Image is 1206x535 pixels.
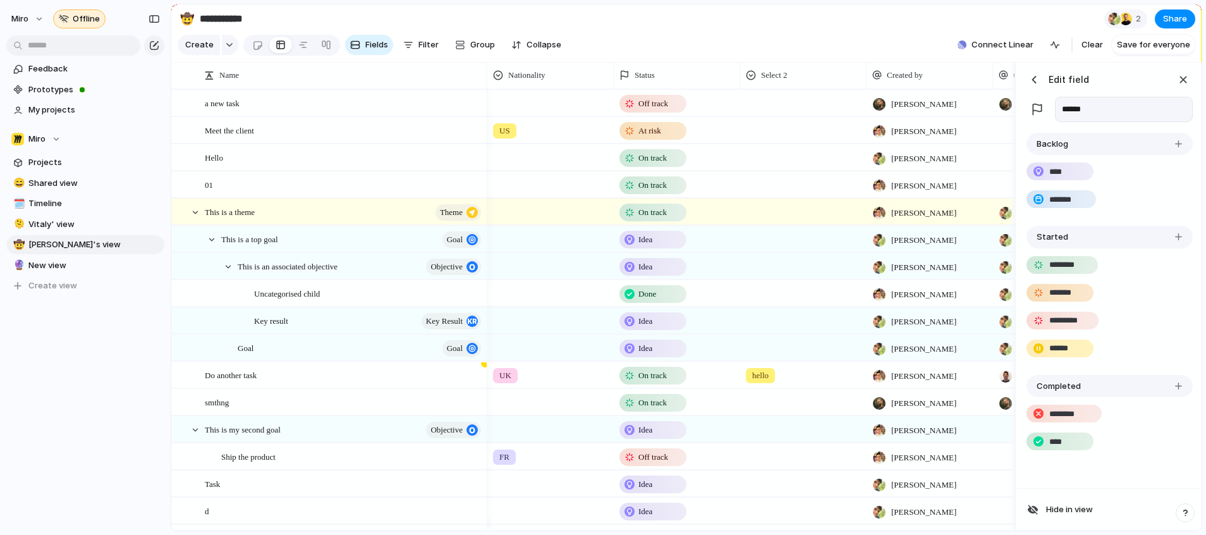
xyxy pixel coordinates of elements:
[1049,73,1089,86] h3: Edit field
[891,207,956,219] span: [PERSON_NAME]
[11,13,28,25] span: miro
[638,369,667,382] span: On track
[638,125,661,137] span: At risk
[13,197,22,211] div: 🗓️
[1081,39,1103,51] span: Clear
[11,238,24,251] button: 🤠
[1163,13,1187,25] span: Share
[891,288,956,301] span: [PERSON_NAME]
[398,35,444,55] button: Filter
[891,343,956,355] span: [PERSON_NAME]
[205,150,223,164] span: Hello
[28,83,160,96] span: Prototypes
[447,231,463,249] span: goal
[28,259,160,272] span: New view
[1117,39,1190,51] span: Save for everyone
[13,258,22,273] div: 🔮
[638,315,652,328] span: Idea
[1013,69,1035,82] span: Owner
[221,231,278,246] span: This is a top goal
[6,9,51,29] button: miro
[11,259,24,272] button: 🔮
[418,39,439,51] span: Filter
[28,177,160,190] span: Shared view
[891,397,956,410] span: [PERSON_NAME]
[238,340,253,355] span: Goal
[254,313,288,328] span: Key result
[205,367,257,382] span: Do another task
[761,69,788,82] span: Select 2
[971,39,1033,51] span: Connect Linear
[891,234,956,247] span: [PERSON_NAME]
[1046,503,1093,516] span: Hide in view
[219,69,239,82] span: Name
[638,179,667,192] span: On track
[28,63,160,75] span: Feedback
[891,370,956,383] span: [PERSON_NAME]
[752,369,769,382] span: hello
[6,153,164,172] a: Projects
[508,69,545,82] span: Nationality
[205,204,255,219] span: This is a theme
[13,238,22,252] div: 🤠
[891,316,956,328] span: [PERSON_NAME]
[635,69,655,82] span: Status
[447,340,463,357] span: goal
[238,259,338,273] span: This is an associated objective
[430,421,463,439] span: objective
[891,98,956,111] span: [PERSON_NAME]
[178,35,220,55] button: Create
[205,476,220,491] span: Task
[28,197,160,210] span: Timeline
[887,69,923,82] span: Created by
[638,288,656,300] span: Done
[891,125,956,138] span: [PERSON_NAME]
[6,276,164,295] button: Create view
[891,452,956,464] span: [PERSON_NAME]
[891,479,956,491] span: [PERSON_NAME]
[638,397,667,409] span: On track
[1022,499,1198,520] button: Hide in view
[499,125,510,137] span: US
[1112,35,1195,55] button: Save for everyone
[6,174,164,193] a: 😄Shared view
[1037,138,1068,151] span: Backlog
[440,204,463,221] span: theme
[6,256,164,275] a: 🔮New view
[205,177,213,192] span: 01
[442,231,481,248] button: goal
[6,130,164,149] button: Miro
[506,35,566,55] button: Collapse
[953,35,1038,54] button: Connect Linear
[205,395,229,409] span: smthng
[638,233,652,246] span: Idea
[11,197,24,210] button: 🗓️
[28,238,160,251] span: [PERSON_NAME]'s view
[6,59,164,78] a: Feedback
[499,369,511,382] span: UK
[6,215,164,234] a: 🫠Vitaly' view
[6,101,164,120] a: My projects
[638,505,652,518] span: Idea
[891,261,956,274] span: [PERSON_NAME]
[638,152,667,164] span: On track
[1037,380,1081,393] span: Completed
[6,235,164,254] a: 🤠[PERSON_NAME]'s view
[28,104,160,116] span: My projects
[638,97,668,110] span: Off track
[6,194,164,213] div: 🗓️Timeline
[73,13,100,25] span: Offline
[426,259,481,275] button: objective
[1155,9,1195,28] button: Share
[638,478,652,491] span: Idea
[185,39,214,51] span: Create
[442,340,481,357] button: goal
[638,451,668,464] span: Off track
[426,422,481,438] button: objective
[28,218,160,231] span: Vitaly' view
[13,217,22,231] div: 🫠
